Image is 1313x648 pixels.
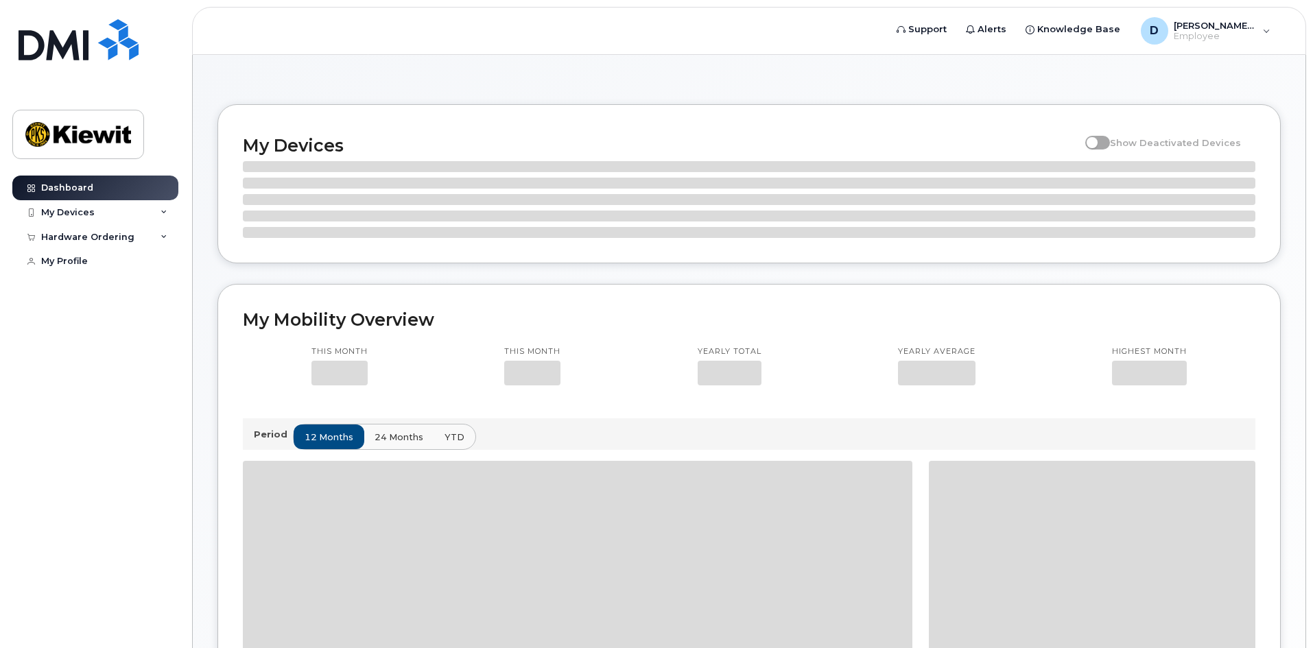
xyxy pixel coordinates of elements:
[445,431,464,444] span: YTD
[243,309,1255,330] h2: My Mobility Overview
[243,135,1078,156] h2: My Devices
[1112,346,1187,357] p: Highest month
[254,428,293,441] p: Period
[504,346,560,357] p: This month
[1085,130,1096,141] input: Show Deactivated Devices
[1110,137,1241,148] span: Show Deactivated Devices
[375,431,423,444] span: 24 months
[698,346,761,357] p: Yearly total
[311,346,368,357] p: This month
[898,346,975,357] p: Yearly average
